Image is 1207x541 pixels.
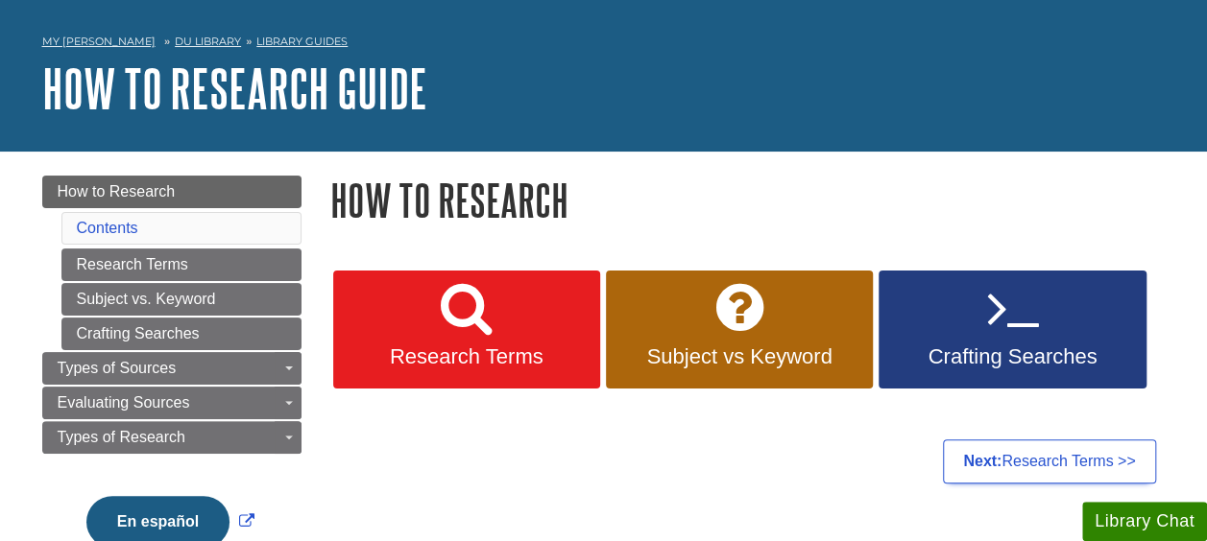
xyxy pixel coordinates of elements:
[58,183,176,200] span: How to Research
[42,176,302,208] a: How to Research
[963,453,1002,469] strong: Next:
[943,439,1155,483] a: Next:Research Terms >>
[77,220,138,236] a: Contents
[58,360,177,376] span: Types of Sources
[58,429,185,445] span: Types of Research
[175,35,241,48] a: DU Library
[879,270,1146,389] a: Crafting Searches
[893,344,1131,369] span: Crafting Searches
[620,344,858,369] span: Subject vs Keyword
[58,394,190,411] span: Evaluating Sources
[42,387,302,419] a: Evaluating Sources
[42,421,302,454] a: Types of Research
[82,513,259,529] a: Link opens in new window
[348,344,586,369] span: Research Terms
[42,29,1166,59] nav: breadcrumb
[330,176,1166,224] h1: How to Research
[256,35,348,48] a: Library Guides
[61,318,302,350] a: Crafting Searches
[1082,502,1207,541] button: Library Chat
[42,352,302,385] a: Types of Sources
[61,248,302,281] a: Research Terms
[333,270,600,389] a: Research Terms
[42,34,156,50] a: My [PERSON_NAME]
[606,270,873,389] a: Subject vs Keyword
[61,283,302,316] a: Subject vs. Keyword
[42,59,427,118] a: How to Research Guide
